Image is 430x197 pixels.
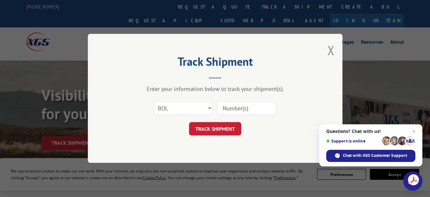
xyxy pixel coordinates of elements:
[189,122,241,136] button: TRACK SHIPMENT
[326,129,415,134] span: Questions? Chat with us!
[328,42,335,59] button: Close modal
[343,153,407,158] span: Chat with XGS Customer Support
[120,57,311,69] h2: Track Shipment
[120,85,311,93] div: Enter your information below to track your shipment(s).
[403,171,422,191] a: Open chat
[217,102,276,115] input: Number(s)
[326,139,380,143] span: Support is online
[326,150,415,162] span: Chat with XGS Customer Support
